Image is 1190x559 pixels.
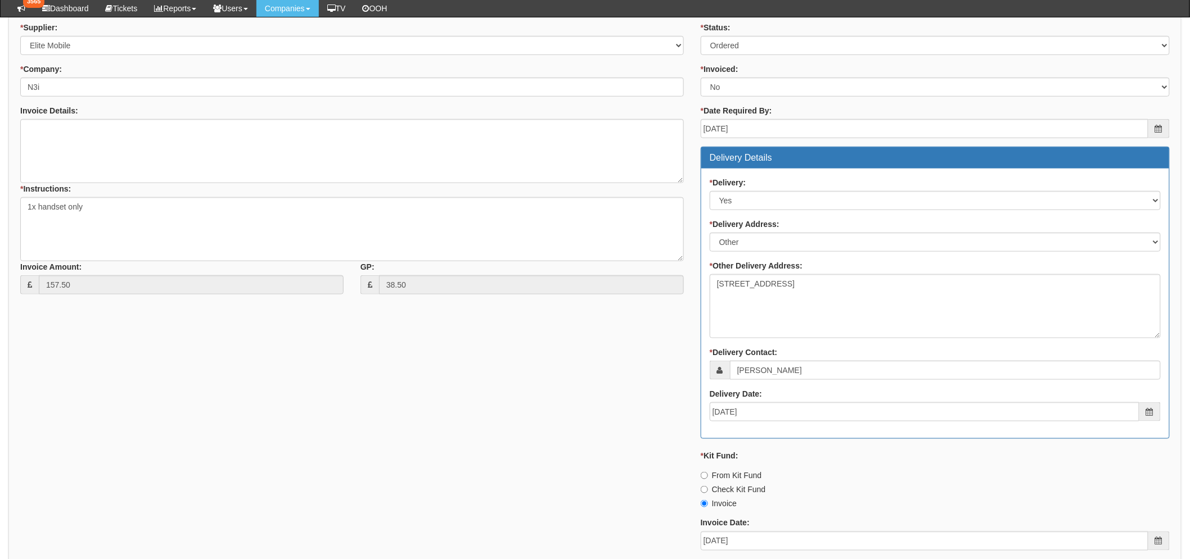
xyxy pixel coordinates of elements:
label: Delivery Date: [710,388,762,399]
label: GP: [360,261,375,272]
label: Invoice [701,498,737,509]
h3: Delivery Details [710,153,1161,163]
label: Delivery Contact: [710,347,778,358]
textarea: 1x handset only [20,197,684,261]
label: Status: [701,22,731,33]
input: From Kit Fund [701,472,708,479]
label: From Kit Fund [701,470,762,481]
label: Instructions: [20,183,71,194]
label: Other Delivery Address: [710,260,803,271]
label: Delivery Address: [710,219,779,230]
label: Date Required By: [701,105,772,116]
input: Check Kit Fund [701,486,708,493]
label: Invoice Details: [20,105,78,116]
label: Delivery: [710,177,746,188]
label: Invoiced: [701,63,738,75]
textarea: [STREET_ADDRESS] [710,274,1161,338]
label: Check Kit Fund [701,484,766,495]
label: Invoice Amount: [20,261,82,272]
label: Company: [20,63,62,75]
label: Kit Fund: [701,450,738,461]
label: Supplier: [20,22,57,33]
input: Invoice [701,500,708,507]
label: Invoice Date: [701,517,750,529]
